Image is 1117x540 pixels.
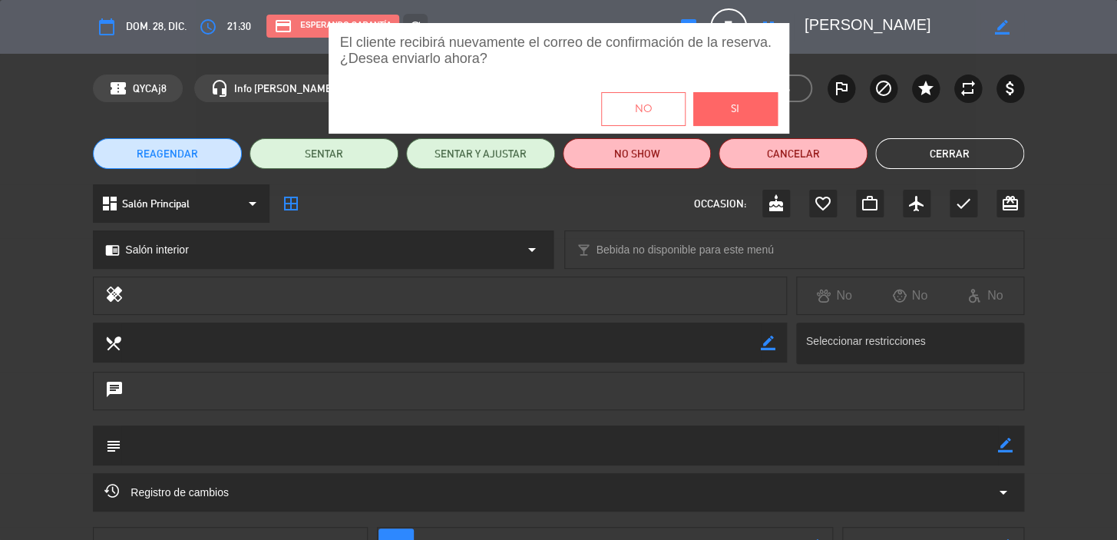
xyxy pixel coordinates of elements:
span: No [635,101,652,118]
span: Si [731,101,739,118]
button: Si [693,92,778,126]
button: No [601,92,686,126]
span: ¿Desea enviarlo ahora? [340,51,778,67]
span: El cliente recibirá nuevamente el correo de confirmación de la reserva. [340,35,778,51]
